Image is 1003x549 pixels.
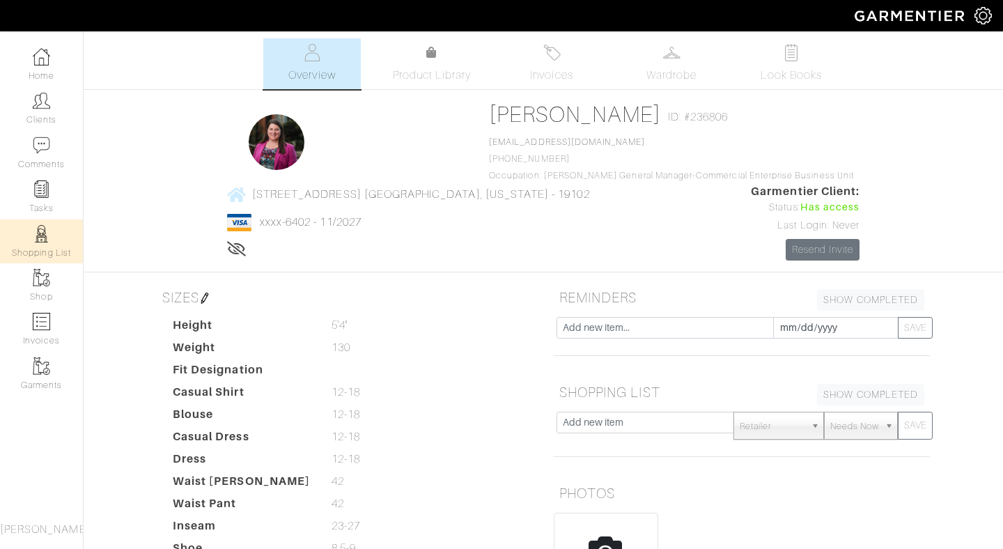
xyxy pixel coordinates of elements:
span: ID: #236806 [668,109,729,125]
a: Resend Invite [786,239,860,261]
img: basicinfo-40fd8af6dae0f16599ec9e87c0ef1c0a1fdea2edbe929e3d69a839185d80c458.svg [304,44,321,61]
a: [STREET_ADDRESS] [GEOGRAPHIC_DATA], [US_STATE] - 19102 [227,185,590,203]
span: Look Books [761,67,823,84]
a: Wardrobe [623,38,720,89]
span: Wardrobe [646,67,697,84]
span: Has access [800,200,860,215]
img: dashboard-icon-dbcd8f5a0b271acd01030246c82b418ddd0df26cd7fceb0bd07c9910d44c42f6.png [33,48,50,65]
span: 130 [332,339,350,356]
dt: Blouse [162,406,321,428]
a: Product Library [383,45,481,84]
img: garmentier-logo-header-white-b43fb05a5012e4ada735d5af1a66efaba907eab6374d6393d1fbf88cb4ef424d.png [848,3,974,28]
span: Product Library [393,67,472,84]
img: visa-934b35602734be37eb7d5d7e5dbcd2044c359bf20a24dc3361ca3fa54326a8a7.png [227,214,251,231]
span: Invoices [530,67,573,84]
img: pen-cf24a1663064a2ec1b9c1bd2387e9de7a2fa800b781884d57f21acf72779bad2.png [199,293,210,304]
span: Garmentier Client: [751,183,860,200]
img: orders-icon-0abe47150d42831381b5fb84f609e132dff9fe21cb692f30cb5eec754e2cba89.png [33,313,50,330]
span: 12-18 [332,451,360,467]
img: garments-icon-b7da505a4dc4fd61783c78ac3ca0ef83fa9d6f193b1c9dc38574b1d14d53ca28.png [33,269,50,286]
a: [EMAIL_ADDRESS][DOMAIN_NAME] [489,137,645,147]
dt: Dress [162,451,321,473]
span: 23-27 [332,518,360,534]
span: [STREET_ADDRESS] [GEOGRAPHIC_DATA], [US_STATE] - 19102 [252,188,590,201]
span: Needs Now [830,412,879,440]
h5: SIZES [157,284,533,311]
a: Look Books [742,38,840,89]
div: Last Login: Never [751,218,860,233]
h5: SHOPPING LIST [554,378,930,406]
span: 42 [332,473,344,490]
dt: Waist [PERSON_NAME] [162,473,321,495]
input: Add new item... [557,317,774,339]
a: Overview [263,38,361,89]
h5: PHOTOS [554,479,930,507]
dt: Waist Pant [162,495,321,518]
img: reminder-icon-8004d30b9f0a5d33ae49ab947aed9ed385cf756f9e5892f1edd6e32f2345188e.png [33,180,50,198]
span: 5'4" [332,317,348,334]
img: clients-icon-6bae9207a08558b7cb47a8932f037763ab4055f8c8b6bfacd5dc20c3e0201464.png [33,92,50,109]
span: Retailer [740,412,805,440]
dt: Fit Designation [162,362,321,384]
img: comment-icon-a0a6a9ef722e966f86d9cbdc48e553b5cf19dbc54f86b18d962a5391bc8f6eb6.png [33,137,50,154]
img: garments-icon-b7da505a4dc4fd61783c78ac3ca0ef83fa9d6f193b1c9dc38574b1d14d53ca28.png [33,357,50,375]
a: xxxx-6402 - 11/2027 [260,216,361,229]
a: [PERSON_NAME] [489,102,661,127]
dt: Casual Dress [162,428,321,451]
dt: Inseam [162,518,321,540]
img: orders-27d20c2124de7fd6de4e0e44c1d41de31381a507db9b33961299e4e07d508b8c.svg [543,44,561,61]
span: 12-18 [332,428,360,445]
span: 12-18 [332,406,360,423]
a: Invoices [503,38,600,89]
button: SAVE [898,317,933,339]
h5: REMINDERS [554,284,930,311]
img: gear-icon-white-bd11855cb880d31180b6d7d6211b90ccbf57a29d726f0c71d8c61bd08dd39cc2.png [974,7,992,24]
dt: Weight [162,339,321,362]
span: Overview [288,67,335,84]
div: Status: [751,200,860,215]
dt: Height [162,317,321,339]
span: [PHONE_NUMBER] Occupation: [PERSON_NAME] General Manager-Commercial Enterprise Business Unit [489,137,854,180]
button: SAVE [898,412,933,440]
img: wardrobe-487a4870c1b7c33e795ec22d11cfc2ed9d08956e64fb3008fe2437562e282088.svg [663,44,681,61]
img: todo-9ac3debb85659649dc8f770b8b6100bb5dab4b48dedcbae339e5042a72dfd3cc.svg [783,44,800,61]
dt: Casual Shirt [162,384,321,406]
img: stylists-icon-eb353228a002819b7ec25b43dbf5f0378dd9e0616d9560372ff212230b889e62.png [33,225,50,242]
a: SHOW COMPLETED [817,289,924,311]
a: SHOW COMPLETED [817,384,924,405]
span: 12-18 [332,384,360,401]
input: Add new item [557,412,734,433]
span: 42 [332,495,344,512]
